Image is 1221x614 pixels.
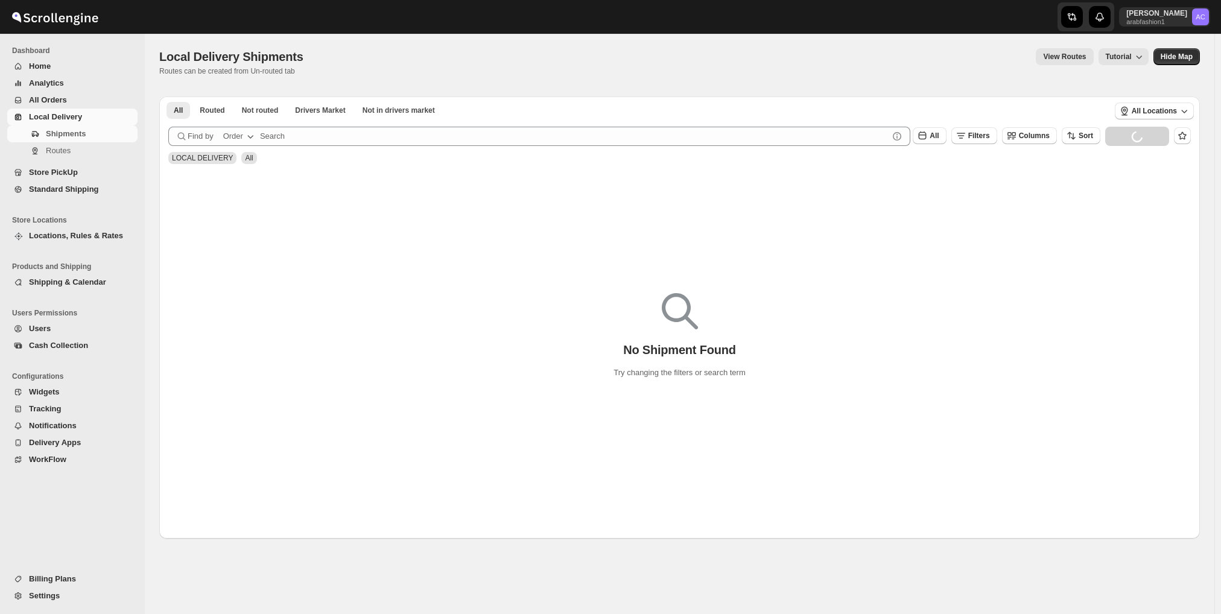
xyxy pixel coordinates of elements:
[29,455,66,464] span: WorkFlow
[166,102,190,119] button: All
[1196,13,1205,21] text: AC
[29,387,59,396] span: Widgets
[1002,127,1057,144] button: Columns
[10,2,100,32] img: ScrollEngine
[200,106,224,115] span: Routed
[159,66,308,76] p: Routes can be created from Un-routed tab
[1153,48,1200,65] button: Map action label
[295,106,345,115] span: Drivers Market
[1043,52,1086,62] span: View Routes
[7,587,138,604] button: Settings
[1062,127,1100,144] button: Sort
[216,127,264,146] button: Order
[29,574,76,583] span: Billing Plans
[623,343,736,357] p: No Shipment Found
[29,438,81,447] span: Delivery Apps
[7,227,138,244] button: Locations, Rules & Rates
[7,320,138,337] button: Users
[174,106,183,115] span: All
[662,293,698,329] img: Empty search results
[1126,18,1187,25] p: arabfashion1
[1106,52,1132,61] span: Tutorial
[913,127,946,144] button: All
[46,129,86,138] span: Shipments
[192,102,232,119] button: Routed
[1119,7,1210,27] button: User menu
[235,102,286,119] button: Unrouted
[930,131,939,140] span: All
[355,102,442,119] button: Un-claimable
[260,127,889,146] input: Search
[29,341,88,350] span: Cash Collection
[7,75,138,92] button: Analytics
[968,131,990,140] span: Filters
[7,571,138,587] button: Billing Plans
[1079,131,1093,140] span: Sort
[7,434,138,451] button: Delivery Apps
[12,46,139,55] span: Dashboard
[12,215,139,225] span: Store Locations
[7,384,138,400] button: Widgets
[363,106,435,115] span: Not in drivers market
[46,146,71,155] span: Routes
[1132,106,1177,116] span: All Locations
[7,400,138,417] button: Tracking
[29,168,78,177] span: Store PickUp
[7,142,138,159] button: Routes
[614,367,745,379] p: Try changing the filters or search term
[223,130,243,142] div: Order
[1036,48,1093,65] button: view route
[29,185,99,194] span: Standard Shipping
[29,404,61,413] span: Tracking
[1126,8,1187,18] p: [PERSON_NAME]
[1115,103,1194,119] button: All Locations
[12,262,139,271] span: Products and Shipping
[7,125,138,142] button: Shipments
[29,591,60,600] span: Settings
[29,231,123,240] span: Locations, Rules & Rates
[7,337,138,354] button: Cash Collection
[7,58,138,75] button: Home
[188,130,214,142] span: Find by
[245,154,253,162] span: All
[159,50,303,63] span: Local Delivery Shipments
[29,62,51,71] span: Home
[1192,8,1209,25] span: Abizer Chikhly
[29,277,106,286] span: Shipping & Calendar
[29,78,64,87] span: Analytics
[1099,48,1149,65] button: Tutorial
[1019,131,1050,140] span: Columns
[951,127,997,144] button: Filters
[7,417,138,434] button: Notifications
[7,92,138,109] button: All Orders
[29,112,82,121] span: Local Delivery
[288,102,352,119] button: Claimable
[29,421,77,430] span: Notifications
[1161,52,1193,62] span: Hide Map
[172,154,233,162] span: LOCAL DELIVERY
[12,372,139,381] span: Configurations
[12,308,139,318] span: Users Permissions
[7,451,138,468] button: WorkFlow
[29,324,51,333] span: Users
[29,95,67,104] span: All Orders
[7,274,138,291] button: Shipping & Calendar
[242,106,279,115] span: Not routed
